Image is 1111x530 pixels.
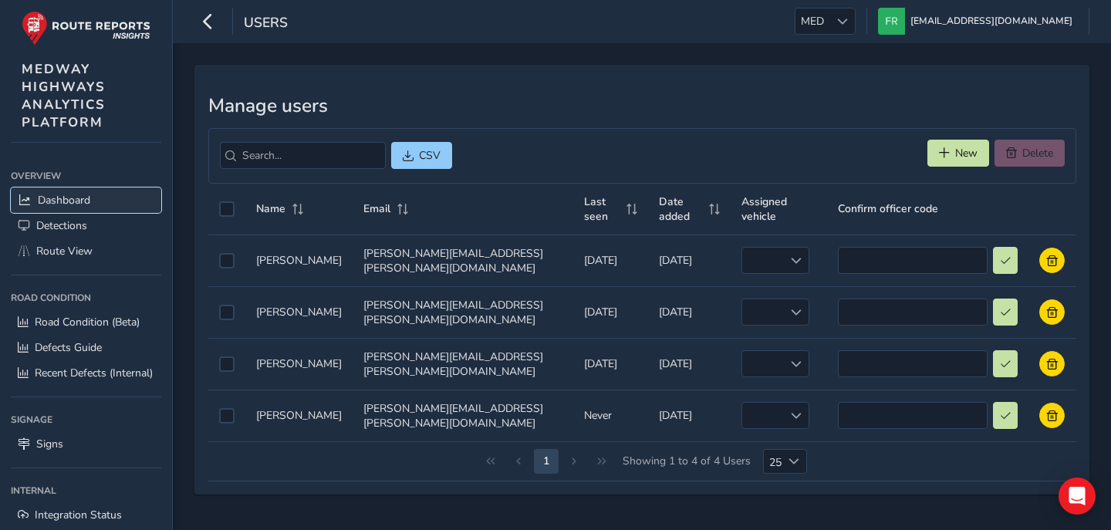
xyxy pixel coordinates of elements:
td: [PERSON_NAME] [245,286,353,338]
span: Integration Status [35,508,122,522]
a: Route View [11,238,161,264]
img: rr logo [22,11,150,46]
span: Assigned vehicle [741,194,816,224]
button: [EMAIL_ADDRESS][DOMAIN_NAME] [878,8,1078,35]
a: Detections [11,213,161,238]
span: Last seen [584,194,621,224]
a: Dashboard [11,187,161,213]
div: Select auth0|641d7dd0d74e82cbf0a0e83f [219,305,235,320]
span: Recent Defects (Internal) [35,366,153,380]
span: 25 [764,450,782,473]
button: CSV [391,142,452,169]
a: Signs [11,431,161,457]
span: New [955,146,978,160]
td: [PERSON_NAME] [245,338,353,390]
button: New [927,140,989,167]
a: Road Condition (Beta) [11,309,161,335]
span: Date added [659,194,704,224]
span: Road Condition (Beta) [35,315,140,329]
span: Name [256,201,285,216]
td: [DATE] [573,286,648,338]
td: [DATE] [573,235,648,286]
span: Detections [36,218,87,233]
button: Page 2 [534,449,559,474]
span: Users [244,13,288,35]
div: Signage [11,408,161,431]
span: Signs [36,437,63,451]
td: [PERSON_NAME][EMAIL_ADDRESS][PERSON_NAME][DOMAIN_NAME] [353,338,573,390]
span: Email [363,201,390,216]
td: [DATE] [573,338,648,390]
a: Defects Guide [11,335,161,360]
div: Select auth0|685025b7b496d5126566ced4 [219,253,235,268]
td: [PERSON_NAME] [245,235,353,286]
input: Search... [220,142,386,169]
h3: Manage users [208,95,1076,117]
span: Showing 1 to 4 of 4 Users [617,449,756,474]
div: Select auth0|681e1acac100fcded3b82982 [219,356,235,372]
td: [DATE] [648,286,731,338]
td: Never [573,390,648,441]
td: [PERSON_NAME][EMAIL_ADDRESS][PERSON_NAME][DOMAIN_NAME] [353,390,573,441]
td: [DATE] [648,390,731,441]
div: Select auth0|6455235882c2a81063077554 [219,408,235,424]
td: [PERSON_NAME][EMAIL_ADDRESS][PERSON_NAME][DOMAIN_NAME] [353,286,573,338]
span: Confirm officer code [838,201,938,216]
div: Road Condition [11,286,161,309]
span: CSV [419,148,441,163]
a: Integration Status [11,502,161,528]
td: [DATE] [648,338,731,390]
span: [EMAIL_ADDRESS][DOMAIN_NAME] [910,8,1072,35]
span: Route View [36,244,93,258]
td: [PERSON_NAME][EMAIL_ADDRESS][PERSON_NAME][DOMAIN_NAME] [353,235,573,286]
a: Recent Defects (Internal) [11,360,161,386]
span: Dashboard [38,193,90,208]
td: [PERSON_NAME] [245,390,353,441]
img: diamond-layout [878,8,905,35]
div: Open Intercom Messenger [1059,478,1096,515]
div: Choose [782,450,807,473]
span: MEDWAY HIGHWAYS ANALYTICS PLATFORM [22,60,106,131]
div: Internal [11,479,161,502]
td: [DATE] [648,235,731,286]
span: Defects Guide [35,340,102,355]
div: Overview [11,164,161,187]
span: MED [795,8,829,34]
